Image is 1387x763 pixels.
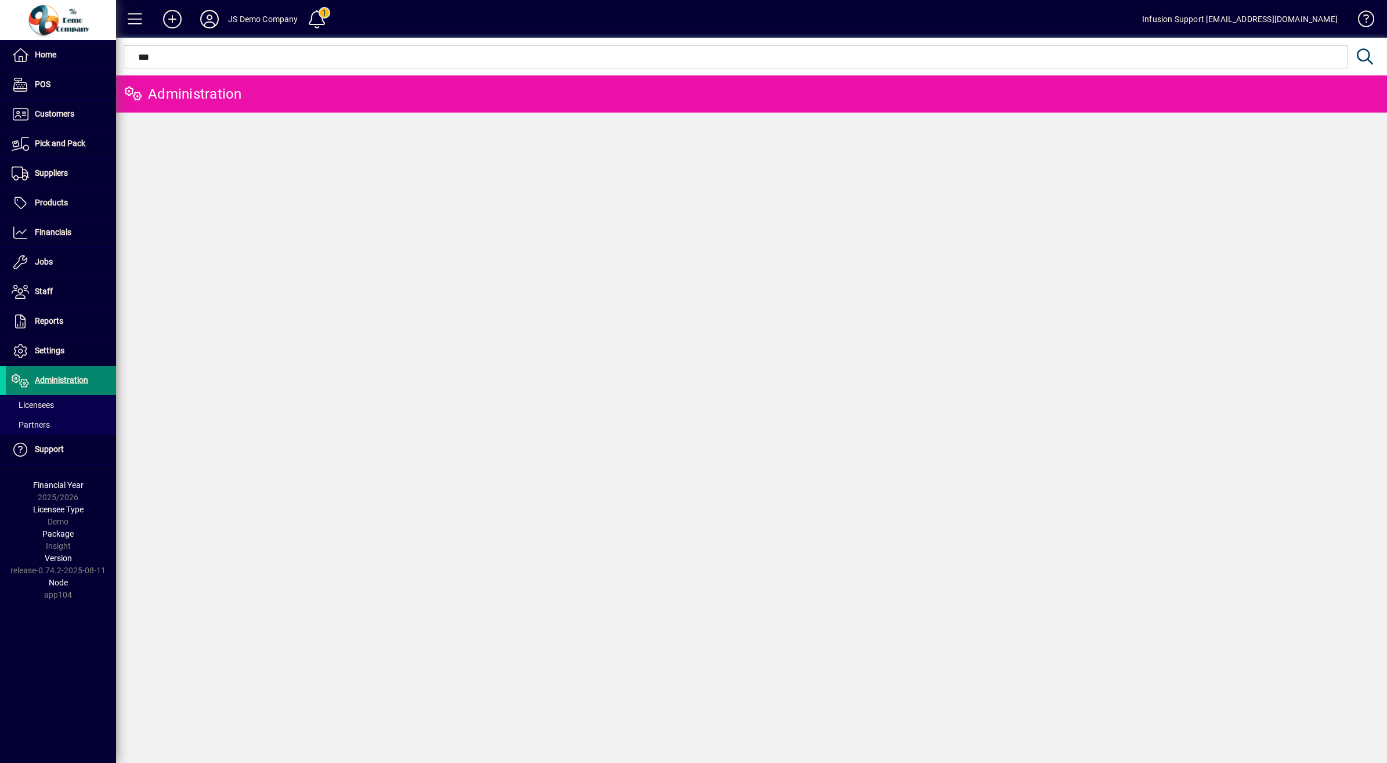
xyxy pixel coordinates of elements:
[35,109,74,118] span: Customers
[33,480,84,490] span: Financial Year
[35,50,56,59] span: Home
[6,395,116,415] a: Licensees
[42,529,74,538] span: Package
[35,346,64,355] span: Settings
[49,578,68,587] span: Node
[6,129,116,158] a: Pick and Pack
[6,307,116,336] a: Reports
[6,189,116,218] a: Products
[6,159,116,188] a: Suppliers
[6,100,116,129] a: Customers
[35,79,50,89] span: POS
[35,287,53,296] span: Staff
[191,9,228,30] button: Profile
[35,257,53,266] span: Jobs
[154,9,191,30] button: Add
[6,277,116,306] a: Staff
[6,337,116,366] a: Settings
[228,10,298,28] div: JS Demo Company
[6,218,116,247] a: Financials
[45,554,72,563] span: Version
[125,85,242,103] div: Administration
[6,248,116,277] a: Jobs
[6,435,116,464] a: Support
[1349,2,1372,40] a: Knowledge Base
[33,505,84,514] span: Licensee Type
[12,400,54,410] span: Licensees
[35,227,71,237] span: Financials
[12,420,50,429] span: Partners
[35,444,64,454] span: Support
[6,41,116,70] a: Home
[6,415,116,435] a: Partners
[35,375,88,385] span: Administration
[35,168,68,178] span: Suppliers
[35,198,68,207] span: Products
[35,316,63,326] span: Reports
[1142,10,1338,28] div: Infusion Support [EMAIL_ADDRESS][DOMAIN_NAME]
[35,139,85,148] span: Pick and Pack
[6,70,116,99] a: POS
